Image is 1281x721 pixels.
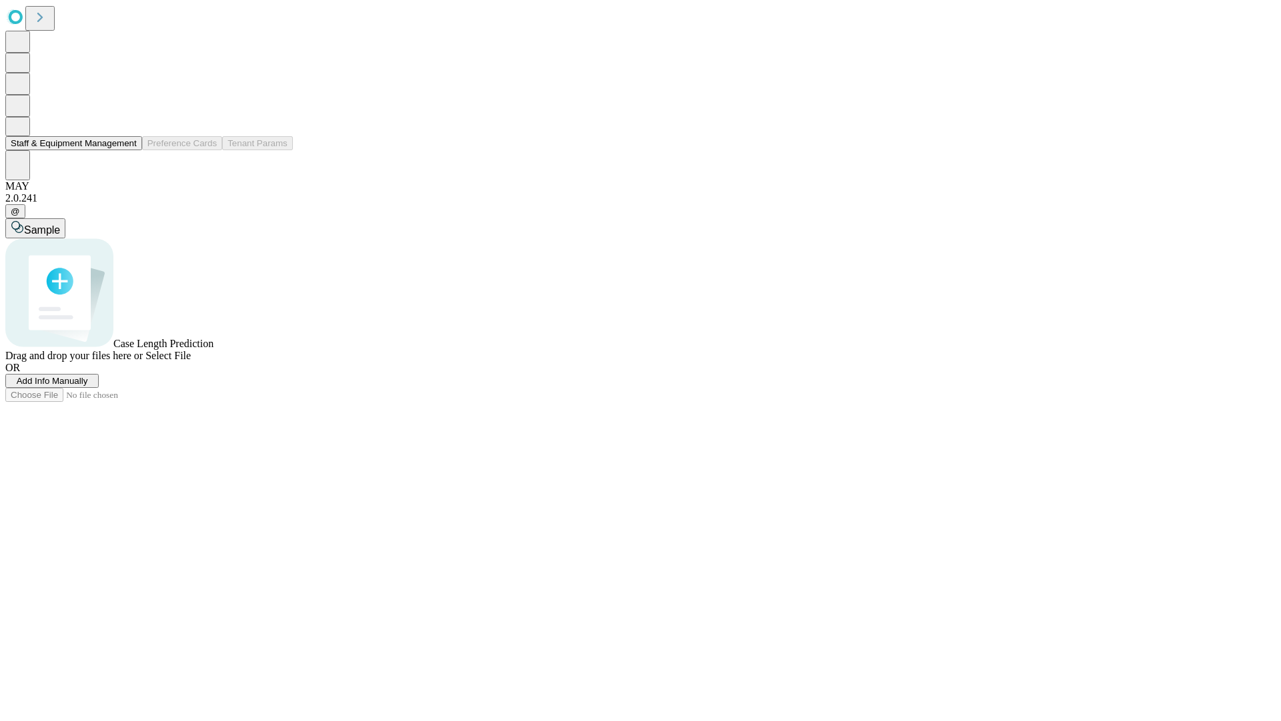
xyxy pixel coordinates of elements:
span: Sample [24,224,60,236]
div: 2.0.241 [5,192,1276,204]
button: Preference Cards [142,136,222,150]
span: Case Length Prediction [113,338,213,349]
span: Drag and drop your files here or [5,350,143,361]
button: @ [5,204,25,218]
span: OR [5,362,20,373]
div: MAY [5,180,1276,192]
span: Select File [145,350,191,361]
button: Staff & Equipment Management [5,136,142,150]
span: @ [11,206,20,216]
button: Add Info Manually [5,374,99,388]
button: Tenant Params [222,136,293,150]
span: Add Info Manually [17,376,88,386]
button: Sample [5,218,65,238]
